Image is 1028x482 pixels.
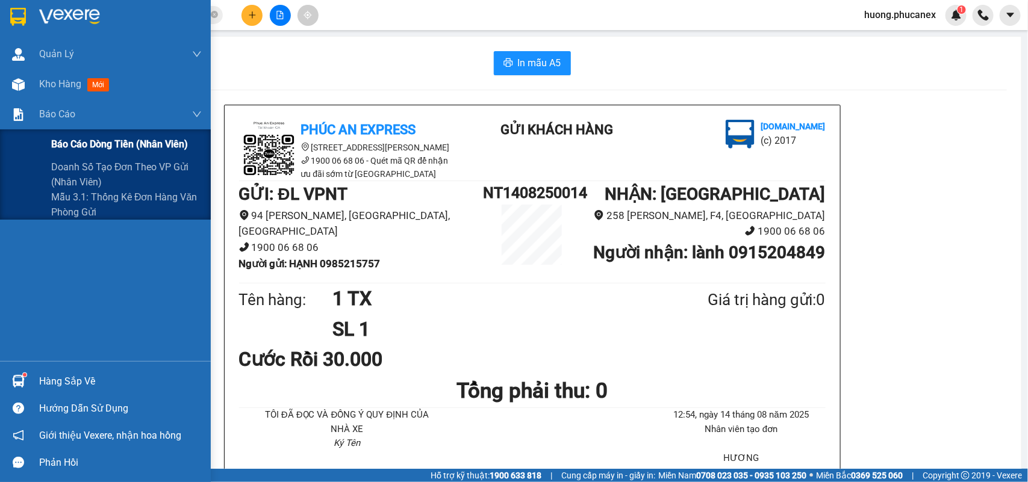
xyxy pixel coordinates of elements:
[101,57,166,72] li: (c) 2017
[39,428,181,443] span: Giới thiệu Vexere, nhận hoa hồng
[959,5,964,14] span: 1
[15,15,75,75] img: logo.jpg
[241,5,263,26] button: plus
[301,156,310,164] span: phone
[12,375,25,388] img: warehouse-icon
[657,408,825,422] li: 12:54, ngày 14 tháng 08 năm 2025
[239,288,333,312] div: Tên hàng:
[239,141,456,154] li: [STREET_ADDRESS][PERSON_NAME]
[192,110,202,119] span: down
[500,122,613,137] b: Gửi khách hàng
[239,374,826,407] h1: Tổng phải thu: 0
[912,469,914,482] span: |
[1000,5,1021,26] button: caret-down
[239,344,432,374] div: Cước Rồi 30.000
[263,408,431,436] li: TÔI ĐÃ ĐỌC VÀ ĐỒNG Ý QUY ĐỊNH CỦA NHÀ XE
[39,400,202,418] div: Hướng dẫn sử dụng
[978,10,989,20] img: phone-icon
[761,122,825,131] b: [DOMAIN_NAME]
[332,314,649,344] h1: SL 1
[39,454,202,472] div: Phản hồi
[239,208,484,239] li: 94 [PERSON_NAME], [GEOGRAPHIC_DATA], [GEOGRAPHIC_DATA]
[851,471,903,480] strong: 0369 525 060
[518,55,561,70] span: In mẫu A5
[10,8,26,26] img: logo-vxr
[239,184,347,204] b: GỬI : ĐL VPNT
[745,226,755,236] span: phone
[503,58,513,69] span: printer
[301,143,310,151] span: environment
[657,451,825,466] li: HƯƠNG
[13,403,24,414] span: question-circle
[239,239,484,256] li: 1900 06 68 06
[211,10,218,21] span: close-circle
[239,154,456,181] li: 1900 06 68 06 - Quét mã QR để nhận ưu đãi sớm từ [GEOGRAPHIC_DATA]
[39,107,75,122] span: Báo cáo
[39,46,74,61] span: Quản Lý
[1005,10,1016,20] span: caret-down
[696,471,806,480] strong: 0708 023 035 - 0935 103 250
[657,422,825,437] li: Nhân viên tạo đơn
[605,184,825,204] b: NHẬN : [GEOGRAPHIC_DATA]
[855,7,945,22] span: huong.phucanex
[301,122,416,137] b: Phúc An Express
[809,473,813,478] span: ⚪️
[192,49,202,59] span: down
[431,469,541,482] span: Hỗ trợ kỹ thuật:
[332,283,649,314] h1: 1 TX
[958,5,966,14] sup: 1
[51,190,202,220] span: Mẫu 3.1: Thống kê đơn hàng văn phòng gửi
[581,223,826,239] li: 1900 06 68 06
[87,78,109,91] span: mới
[239,242,249,252] span: phone
[15,78,63,155] b: Phúc An Express
[23,373,26,377] sup: 1
[12,78,25,91] img: warehouse-icon
[12,48,25,61] img: warehouse-icon
[276,11,284,19] span: file-add
[581,208,826,224] li: 258 [PERSON_NAME], F4, [GEOGRAPHIC_DATA]
[239,210,249,220] span: environment
[961,471,970,480] span: copyright
[270,5,291,26] button: file-add
[483,181,581,205] h1: NT1408250014
[658,469,806,482] span: Miền Nam
[334,437,360,448] i: Ký Tên
[248,11,257,19] span: plus
[51,137,188,152] span: Báo cáo dòng tiền (nhân viên)
[816,469,903,482] span: Miền Bắc
[550,469,552,482] span: |
[297,5,319,26] button: aim
[13,457,24,468] span: message
[74,17,119,74] b: Gửi khách hàng
[593,243,825,262] b: Người nhận : lành 0915204849
[13,430,24,441] span: notification
[494,51,571,75] button: printerIn mẫu A5
[561,469,655,482] span: Cung cấp máy in - giấy in:
[39,78,81,90] span: Kho hàng
[239,258,381,270] b: Người gửi : HẠNH 0985215757
[12,108,25,121] img: solution-icon
[304,11,312,19] span: aim
[131,15,160,44] img: logo.jpg
[101,46,166,55] b: [DOMAIN_NAME]
[51,159,202,190] span: Doanh số tạo đơn theo VP gửi (nhân viên)
[649,288,825,312] div: Giá trị hàng gửi: 0
[594,210,604,220] span: environment
[239,120,299,180] img: logo.jpg
[490,471,541,480] strong: 1900 633 818
[761,133,825,148] li: (c) 2017
[211,11,218,18] span: close-circle
[726,120,755,149] img: logo.jpg
[39,372,202,391] div: Hàng sắp về
[951,10,962,20] img: icon-new-feature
